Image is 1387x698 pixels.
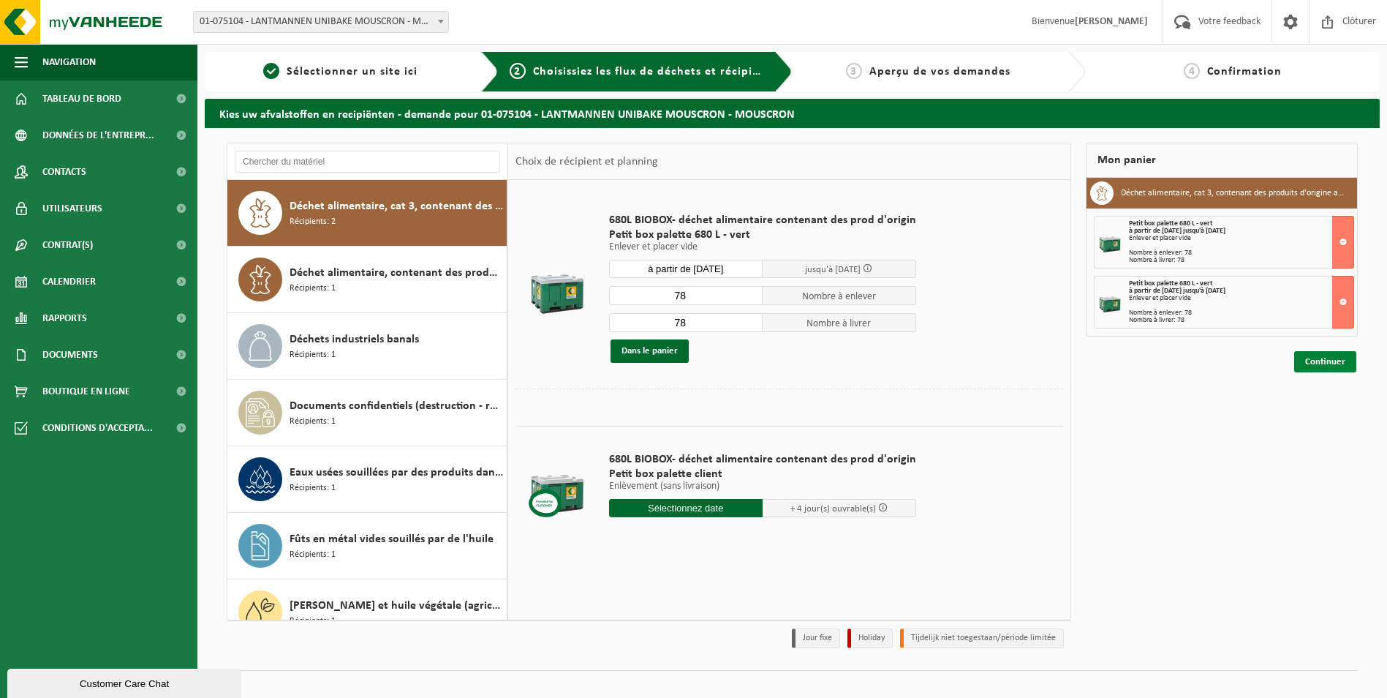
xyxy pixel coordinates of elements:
a: 1Sélectionner un site ici [212,63,469,80]
span: Choisissiez les flux de déchets et récipients [533,66,776,78]
h2: Kies uw afvalstoffen en recipiënten - demande pour 01-075104 - LANTMANNEN UNIBAKE MOUSCRON - MOUS... [205,99,1380,127]
li: Tijdelijk niet toegestaan/période limitée [900,628,1064,648]
span: 3 [846,63,862,79]
iframe: chat widget [7,666,244,698]
p: Enlèvement (sans livraison) [609,481,916,492]
div: Nombre à enlever: 78 [1129,249,1353,257]
h3: Déchet alimentaire, cat 3, contenant des produits d'origine animale, emballage synthétique [1121,181,1346,205]
span: Petit box palette 680 L - vert [609,228,916,242]
span: Données de l'entrepr... [42,117,154,154]
span: Contrat(s) [42,227,93,263]
button: Fûts en métal vides souillés par de l'huile Récipients: 1 [227,513,507,579]
span: Petit box palette client [609,467,916,481]
span: Récipients: 1 [290,615,336,628]
span: 4 [1184,63,1200,79]
span: Boutique en ligne [42,373,130,410]
span: 680L BIOBOX- déchet alimentaire contenant des prod d'origin [609,213,916,228]
span: Déchet alimentaire, contenant des produits d'origine animale, emballage mélangé (sans verre), cat 3 [290,264,503,282]
span: Eaux usées souillées par des produits dangereux [290,464,503,481]
span: 01-075104 - LANTMANNEN UNIBAKE MOUSCRON - MOUSCRON [194,12,448,32]
span: Tableau de bord [42,80,121,117]
span: Navigation [42,44,96,80]
span: 2 [510,63,526,79]
strong: à partir de [DATE] jusqu'à [DATE] [1129,227,1225,235]
div: Enlever et placer vide [1129,235,1353,242]
span: Petit box palette 680 L - vert [1129,279,1212,288]
button: Documents confidentiels (destruction - recyclage) Récipients: 1 [227,380,507,446]
strong: à partir de [DATE] jusqu'à [DATE] [1129,287,1225,295]
span: [PERSON_NAME] et huile végétale (agriculture, distribution, métiers de bouche) [290,597,503,615]
span: Rapports [42,300,87,337]
li: Jour fixe [792,628,840,648]
div: Choix de récipient et planning [508,143,665,180]
span: Contacts [42,154,86,190]
div: Mon panier [1086,143,1358,178]
span: Récipients: 1 [290,348,336,362]
button: Déchet alimentaire, cat 3, contenant des produits d'origine animale, emballage synthétique Récipi... [227,180,507,247]
input: Sélectionnez date [609,499,763,517]
span: Documents confidentiels (destruction - recyclage) [290,397,503,415]
span: Fûts en métal vides souillés par de l'huile [290,530,494,548]
span: Conditions d'accepta... [42,410,153,446]
span: Sélectionner un site ici [287,66,417,78]
span: Récipients: 2 [290,215,336,229]
span: + 4 jour(s) ouvrable(s) [790,504,876,514]
div: Nombre à enlever: 78 [1129,309,1353,317]
p: Enlever et placer vide [609,242,916,252]
span: Documents [42,337,98,373]
a: Continuer [1294,351,1356,372]
span: Confirmation [1207,66,1282,78]
span: 1 [263,63,279,79]
div: Nombre à livrer: 78 [1129,317,1353,324]
span: Nombre à enlever [763,286,916,305]
span: Récipients: 1 [290,415,336,429]
button: Déchet alimentaire, contenant des produits d'origine animale, emballage mélangé (sans verre), cat... [227,247,507,313]
li: Holiday [847,628,893,648]
span: Déchet alimentaire, cat 3, contenant des produits d'origine animale, emballage synthétique [290,198,503,215]
button: [PERSON_NAME] et huile végétale (agriculture, distribution, métiers de bouche) Récipients: 1 [227,579,507,646]
span: Nombre à livrer [763,313,916,332]
strong: [PERSON_NAME] [1075,16,1148,27]
span: Petit box palette 680 L - vert [1129,219,1212,228]
button: Déchets industriels banals Récipients: 1 [227,313,507,380]
span: 01-075104 - LANTMANNEN UNIBAKE MOUSCRON - MOUSCRON [193,11,449,33]
input: Chercher du matériel [235,151,500,173]
button: Dans le panier [611,339,689,363]
span: Récipients: 1 [290,548,336,562]
span: 680L BIOBOX- déchet alimentaire contenant des prod d'origin [609,452,916,467]
input: Sélectionnez date [609,260,763,278]
div: Nombre à livrer: 78 [1129,257,1353,264]
span: jusqu'à [DATE] [805,265,861,274]
span: Calendrier [42,263,96,300]
span: Récipients: 1 [290,481,336,495]
button: Eaux usées souillées par des produits dangereux Récipients: 1 [227,446,507,513]
span: Déchets industriels banals [290,331,419,348]
span: Récipients: 1 [290,282,336,296]
span: Aperçu de vos demandes [869,66,1010,78]
div: Enlever et placer vide [1129,295,1353,302]
span: Utilisateurs [42,190,102,227]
